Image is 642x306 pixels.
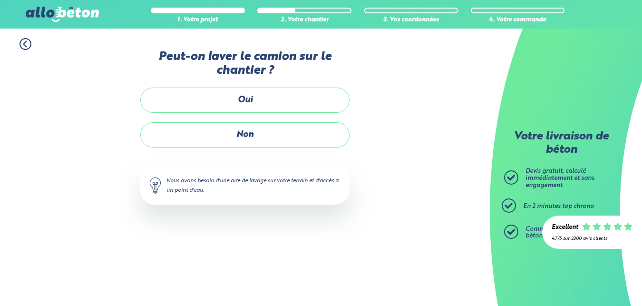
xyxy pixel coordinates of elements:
label: Peut-on laver le camion sur le chantier ? [140,50,350,78]
label: Oui [140,88,350,113]
img: allobéton [26,7,99,22]
iframe: Help widget launcher [557,269,632,296]
div: 3. Vos coordonnées [364,17,458,24]
div: 4. Votre commande [471,17,565,24]
label: Non [140,122,350,148]
div: 1. Votre projet [151,17,245,24]
div: 2. Votre chantier [257,17,351,24]
div: Nous avons besoin d'une aire de lavage sur votre terrain et d'accès à un point d'eau. [140,167,350,205]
